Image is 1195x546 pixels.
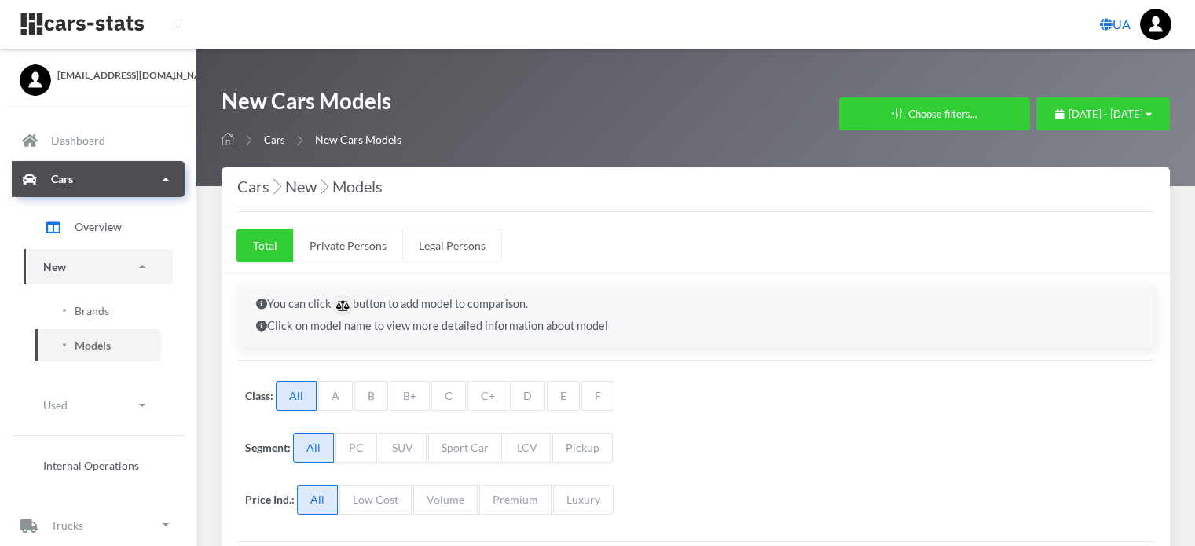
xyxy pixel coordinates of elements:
[479,485,552,515] span: Premium
[413,485,478,515] span: Volume
[43,395,68,415] p: Used
[75,302,109,319] span: Brands
[245,387,273,404] label: Class:
[581,381,614,411] span: F
[236,229,294,262] a: Total
[1094,9,1137,40] a: UA
[547,381,580,411] span: E
[237,284,1154,347] div: You can click button to add model to comparison. Click on model name to view more detailed inform...
[12,507,185,543] a: Trucks
[12,123,185,159] a: Dashboard
[428,433,502,463] span: Sport Car
[20,12,145,36] img: navbar brand
[504,433,551,463] span: LCV
[553,485,614,515] span: Luxury
[1036,97,1170,130] button: [DATE] - [DATE]
[264,134,285,146] a: Cars
[35,329,161,361] a: Models
[431,381,466,411] span: C
[245,439,291,456] label: Segment:
[75,218,122,235] span: Overview
[51,169,73,189] p: Cars
[51,515,83,535] p: Trucks
[297,485,338,515] span: All
[1069,108,1143,120] span: [DATE] - [DATE]
[222,86,401,123] h1: New Cars Models
[839,97,1030,130] button: Choose filters...
[1140,9,1171,40] img: ...
[57,68,177,82] span: [EMAIL_ADDRESS][DOMAIN_NAME]
[24,449,173,481] a: Internal Operations
[335,433,377,463] span: PC
[339,485,412,515] span: Low Cost
[510,381,545,411] span: D
[467,381,508,411] span: C+
[24,387,173,423] a: Used
[315,133,401,146] span: New Cars Models
[354,381,388,411] span: B
[75,337,111,354] span: Models
[379,433,427,463] span: SUV
[552,433,613,463] span: Pickup
[12,161,185,197] a: Cars
[20,64,177,82] a: [EMAIL_ADDRESS][DOMAIN_NAME]
[318,381,353,411] span: A
[24,207,173,247] a: Overview
[293,229,403,262] a: Private Persons
[276,381,317,411] span: All
[51,130,105,150] p: Dashboard
[245,491,295,508] label: Price Ind.:
[237,174,1154,199] h4: Cars New Models
[390,381,430,411] span: B+
[43,257,66,277] p: New
[293,433,334,463] span: All
[35,295,161,327] a: Brands
[402,229,502,262] a: Legal Persons
[43,456,139,473] span: Internal Operations
[24,249,173,284] a: New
